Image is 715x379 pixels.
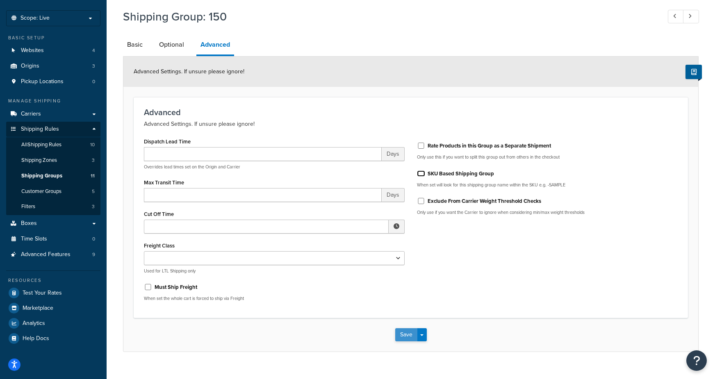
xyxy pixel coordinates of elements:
span: Days [382,147,405,161]
span: Analytics [23,320,45,327]
span: Shipping Groups [21,172,62,179]
span: 4 [92,47,95,54]
a: Previous Record [668,10,684,23]
span: Scope: Live [20,15,50,22]
span: 10 [90,141,95,148]
a: Time Slots0 [6,231,100,247]
label: Rate Products in this Group as a Separate Shipment [428,142,551,150]
label: Dispatch Lead Time [144,138,191,145]
a: Help Docs [6,331,100,346]
span: Carriers [21,111,41,118]
label: SKU Based Shipping Group [428,170,494,177]
div: Resources [6,277,100,284]
span: 0 [92,78,95,85]
span: Filters [21,203,35,210]
span: 3 [92,203,95,210]
span: Advanced Features [21,251,71,258]
li: Shipping Zones [6,153,100,168]
div: Basic Setup [6,34,100,41]
span: Customer Groups [21,188,61,195]
li: Websites [6,43,100,58]
a: Customer Groups5 [6,184,100,199]
button: Open Resource Center [686,350,707,371]
a: Analytics [6,316,100,331]
a: Marketplace [6,301,100,315]
span: Boxes [21,220,37,227]
li: Time Slots [6,231,100,247]
label: Max Transit Time [144,179,184,186]
p: When set will look for this shipping group name within the SKU e.g. -SAMPLE [417,182,678,188]
span: Websites [21,47,44,54]
a: AllShipping Rules10 [6,137,100,152]
span: Shipping Zones [21,157,57,164]
a: Optional [155,35,188,54]
label: Freight Class [144,243,175,249]
li: Shipping Rules [6,122,100,215]
span: Advanced Settings. If unsure please ignore! [134,67,244,76]
span: All Shipping Rules [21,141,61,148]
label: Must Ship Freight [155,284,197,291]
li: Customer Groups [6,184,100,199]
p: Overrides lead times set on the Origin and Carrier [144,164,405,170]
li: Origins [6,59,100,74]
button: Save [395,328,417,341]
a: Shipping Groups11 [6,168,100,184]
div: Manage Shipping [6,98,100,104]
span: 3 [92,63,95,70]
span: Shipping Rules [21,126,59,133]
span: Help Docs [23,335,49,342]
span: 3 [92,157,95,164]
span: Test Your Rates [23,290,62,297]
li: Filters [6,199,100,214]
p: When set the whole cart is forced to ship via Freight [144,295,405,302]
span: Marketplace [23,305,53,312]
label: Exclude From Carrier Weight Threshold Checks [428,197,541,205]
a: Test Your Rates [6,286,100,300]
button: Show Help Docs [685,65,702,79]
a: Origins3 [6,59,100,74]
label: Cut Off Time [144,211,174,217]
a: Carriers [6,107,100,122]
a: Shipping Rules [6,122,100,137]
span: 5 [92,188,95,195]
p: Only use if you want the Carrier to ignore when considering min/max weight thresholds [417,209,678,216]
a: Basic [123,35,147,54]
p: Used for LTL Shipping only [144,268,405,274]
li: Pickup Locations [6,74,100,89]
a: Websites4 [6,43,100,58]
a: Advanced [196,35,234,56]
span: Pickup Locations [21,78,64,85]
span: 0 [92,236,95,243]
li: Advanced Features [6,247,100,262]
span: Origins [21,63,39,70]
p: Only use this if you want to split this group out from others in the checkout [417,154,678,160]
li: Shipping Groups [6,168,100,184]
span: 11 [91,172,95,179]
a: Next Record [683,10,699,23]
p: Advanced Settings. If unsure please ignore! [144,119,678,129]
span: Days [382,188,405,202]
span: 9 [92,251,95,258]
a: Boxes [6,216,100,231]
a: Filters3 [6,199,100,214]
h3: Advanced [144,108,678,117]
a: Shipping Zones3 [6,153,100,168]
a: Pickup Locations0 [6,74,100,89]
h1: Shipping Group: 150 [123,9,653,25]
a: Advanced Features9 [6,247,100,262]
span: Time Slots [21,236,47,243]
